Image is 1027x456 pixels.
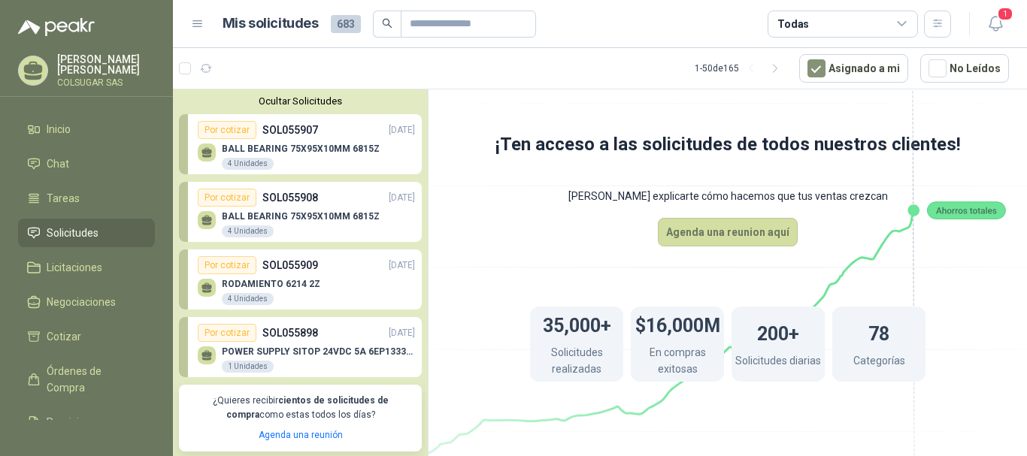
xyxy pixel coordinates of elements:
span: Licitaciones [47,259,102,276]
p: Solicitudes realizadas [530,344,623,381]
p: BALL BEARING 75X95X10MM 6815Z [222,143,380,154]
p: COLSUGAR SAS [57,78,155,87]
a: Por cotizarSOL055898[DATE] POWER SUPPLY SITOP 24VDC 5A 6EP13333BA101 Unidades [179,317,422,377]
h1: Mis solicitudes [223,13,319,35]
a: Remisiones [18,408,155,436]
div: Por cotizar [198,324,256,342]
span: Chat [47,156,69,172]
p: SOL055908 [262,189,318,206]
p: BALL BEARING 75X95X10MM 6815Z [222,211,380,222]
a: Negociaciones [18,288,155,316]
span: Solicitudes [47,225,98,241]
a: Por cotizarSOL055907[DATE] BALL BEARING 75X95X10MM 6815Z4 Unidades [179,114,422,174]
p: En compras exitosas [631,344,724,381]
p: SOL055898 [262,325,318,341]
div: 4 Unidades [222,158,274,170]
p: Categorías [853,352,905,373]
a: Órdenes de Compra [18,357,155,402]
p: POWER SUPPLY SITOP 24VDC 5A 6EP13333BA10 [222,346,415,357]
span: Negociaciones [47,294,116,310]
h1: 78 [868,316,889,349]
a: Cotizar [18,322,155,351]
span: Inicio [47,121,71,137]
span: Cotizar [47,328,81,345]
p: [PERSON_NAME] [PERSON_NAME] [57,54,155,75]
div: Todas [777,16,809,32]
button: No Leídos [920,54,1009,83]
a: Por cotizarSOL055909[DATE] RODAMIENTO 6214 2Z4 Unidades [179,249,422,310]
h1: $16,000M [635,307,720,340]
span: 1 [997,7,1013,21]
span: 683 [331,15,361,33]
p: SOL055907 [262,122,318,138]
div: Por cotizar [198,256,256,274]
span: Órdenes de Compra [47,363,141,396]
div: Por cotizar [198,189,256,207]
p: [DATE] [389,123,415,137]
div: 1 - 50 de 165 [695,56,787,80]
div: 4 Unidades [222,225,274,237]
p: ¿Quieres recibir como estas todos los días? [188,394,413,422]
p: SOL055909 [262,257,318,273]
p: Solicitudes diarias [735,352,821,373]
div: Por cotizar [198,121,256,139]
span: Remisiones [47,414,102,430]
a: Solicitudes [18,219,155,247]
b: cientos de solicitudes de compra [226,395,389,420]
img: Logo peakr [18,18,95,36]
button: Ocultar Solicitudes [179,95,422,107]
div: 4 Unidades [222,293,274,305]
button: Asignado a mi [799,54,908,83]
a: Inicio [18,115,155,143]
a: Licitaciones [18,253,155,282]
p: [DATE] [389,191,415,205]
a: Agenda una reunión [259,430,343,440]
a: Por cotizarSOL055908[DATE] BALL BEARING 75X95X10MM 6815Z4 Unidades [179,182,422,242]
h1: 35,000+ [543,307,611,340]
button: 1 [982,11,1009,38]
a: Tareas [18,184,155,213]
span: Tareas [47,190,80,207]
button: Agenda una reunion aquí [658,218,798,246]
p: RODAMIENTO 6214 2Z [222,279,320,289]
span: search [382,18,392,29]
p: [DATE] [389,258,415,273]
a: Chat [18,149,155,178]
p: [DATE] [389,326,415,340]
div: 1 Unidades [222,361,274,373]
h1: 200+ [757,316,799,349]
